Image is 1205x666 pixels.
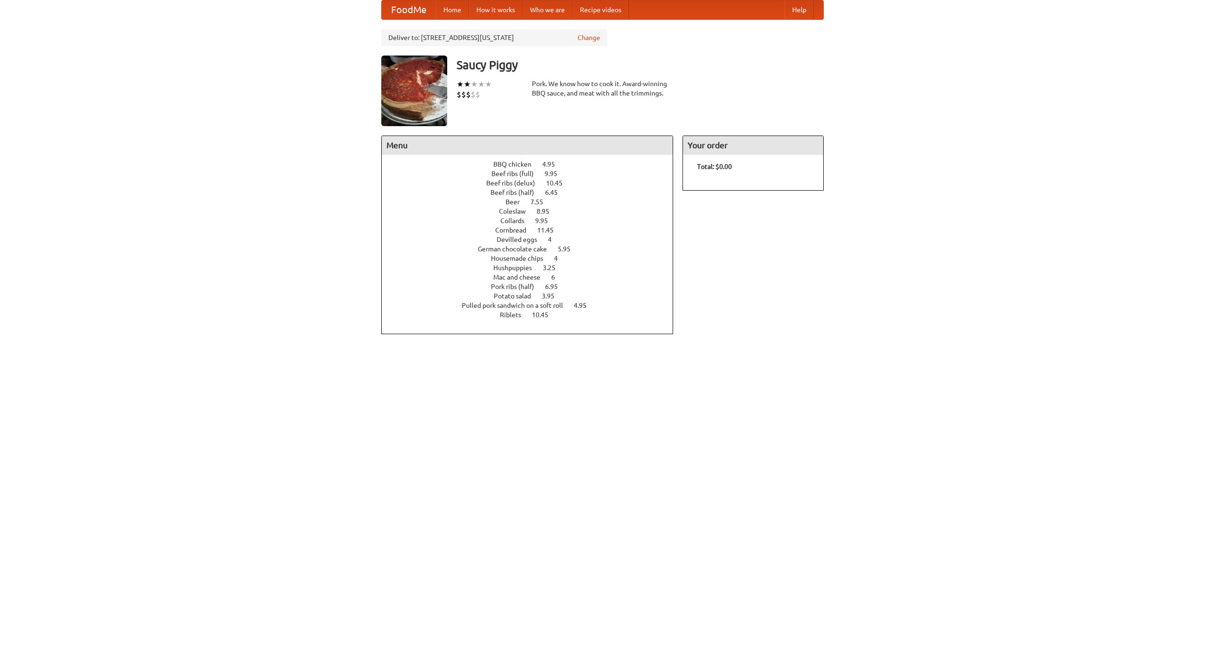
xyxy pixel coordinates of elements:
a: Beef ribs (half) 6.45 [490,189,575,196]
span: BBQ chicken [493,160,541,168]
a: Beer 7.55 [506,198,561,206]
span: 4.95 [574,302,596,309]
a: How it works [469,0,522,19]
span: 4.95 [542,160,564,168]
a: Potato salad 3.95 [494,292,572,300]
span: Coleslaw [499,208,535,215]
span: Pork ribs (half) [491,283,544,290]
span: 4 [548,236,561,243]
span: 11.45 [537,226,563,234]
span: 9.95 [545,170,567,177]
span: Potato salad [494,292,540,300]
div: Deliver to: [STREET_ADDRESS][US_STATE] [381,29,607,46]
span: 6 [551,273,564,281]
h3: Saucy Piggy [457,56,824,74]
a: Cornbread 11.45 [495,226,571,234]
h4: Your order [683,136,823,155]
span: Beer [506,198,529,206]
span: Beef ribs (half) [490,189,544,196]
li: ★ [457,79,464,89]
li: ★ [485,79,492,89]
span: Collards [500,217,534,225]
span: 5.95 [558,245,580,253]
a: Beef ribs (delux) 10.45 [486,179,580,187]
span: 3.25 [543,264,565,272]
b: Total: $0.00 [697,163,732,170]
h4: Menu [382,136,673,155]
span: Hushpuppies [493,264,541,272]
span: 9.95 [535,217,557,225]
span: 6.45 [545,189,567,196]
a: Hushpuppies 3.25 [493,264,573,272]
li: $ [461,89,466,100]
a: Coleslaw 8.95 [499,208,567,215]
li: $ [457,89,461,100]
span: 7.55 [530,198,553,206]
a: Pulled pork sandwich on a soft roll 4.95 [462,302,604,309]
a: Change [578,33,600,42]
span: Beef ribs (delux) [486,179,545,187]
span: Beef ribs (full) [491,170,543,177]
a: Housemade chips 4 [491,255,575,262]
a: BBQ chicken 4.95 [493,160,572,168]
a: Devilled eggs 4 [497,236,569,243]
a: FoodMe [382,0,436,19]
span: 6.95 [545,283,567,290]
span: 10.45 [532,311,558,319]
span: Cornbread [495,226,536,234]
span: Housemade chips [491,255,553,262]
span: 10.45 [546,179,572,187]
li: ★ [464,79,471,89]
a: Mac and cheese 6 [493,273,572,281]
a: Help [785,0,814,19]
span: Mac and cheese [493,273,550,281]
span: 8.95 [537,208,559,215]
li: $ [475,89,480,100]
li: ★ [478,79,485,89]
a: Who we are [522,0,572,19]
span: Pulled pork sandwich on a soft roll [462,302,572,309]
a: Pork ribs (half) 6.95 [491,283,575,290]
span: German chocolate cake [478,245,556,253]
a: Home [436,0,469,19]
img: angular.jpg [381,56,447,126]
span: 3.95 [542,292,564,300]
span: Riblets [500,311,530,319]
a: Collards 9.95 [500,217,565,225]
a: Riblets 10.45 [500,311,566,319]
a: Recipe videos [572,0,629,19]
div: Pork. We know how to cook it. Award-winning BBQ sauce, and meat with all the trimmings. [532,79,673,98]
li: ★ [471,79,478,89]
span: 4 [554,255,567,262]
span: Devilled eggs [497,236,546,243]
li: $ [471,89,475,100]
a: Beef ribs (full) 9.95 [491,170,575,177]
li: $ [466,89,471,100]
a: German chocolate cake 5.95 [478,245,588,253]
